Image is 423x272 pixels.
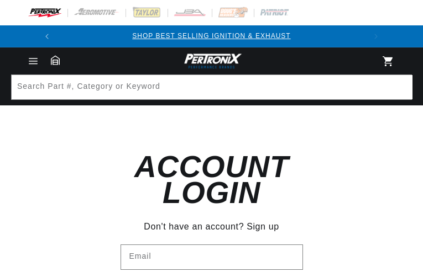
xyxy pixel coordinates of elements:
[247,220,279,234] a: Sign up
[121,245,302,269] input: Email
[132,32,290,40] a: SHOP BEST SELLING IGNITION & EXHAUST
[12,75,412,99] input: Search Part #, Category or Keyword
[121,217,303,234] div: Don't have an account?
[181,52,242,70] img: Pertronix
[36,25,58,47] button: Translation missing: en.sections.announcements.previous_announcement
[21,55,45,67] summary: Menu
[58,31,365,41] div: Announcement
[365,25,387,47] button: Translation missing: en.sections.announcements.next_announcement
[387,75,411,99] button: Search Part #, Category or Keyword
[121,154,303,206] h1: Account login
[58,31,365,41] div: 1 of 2
[51,55,60,65] a: Garage: 0 item(s)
